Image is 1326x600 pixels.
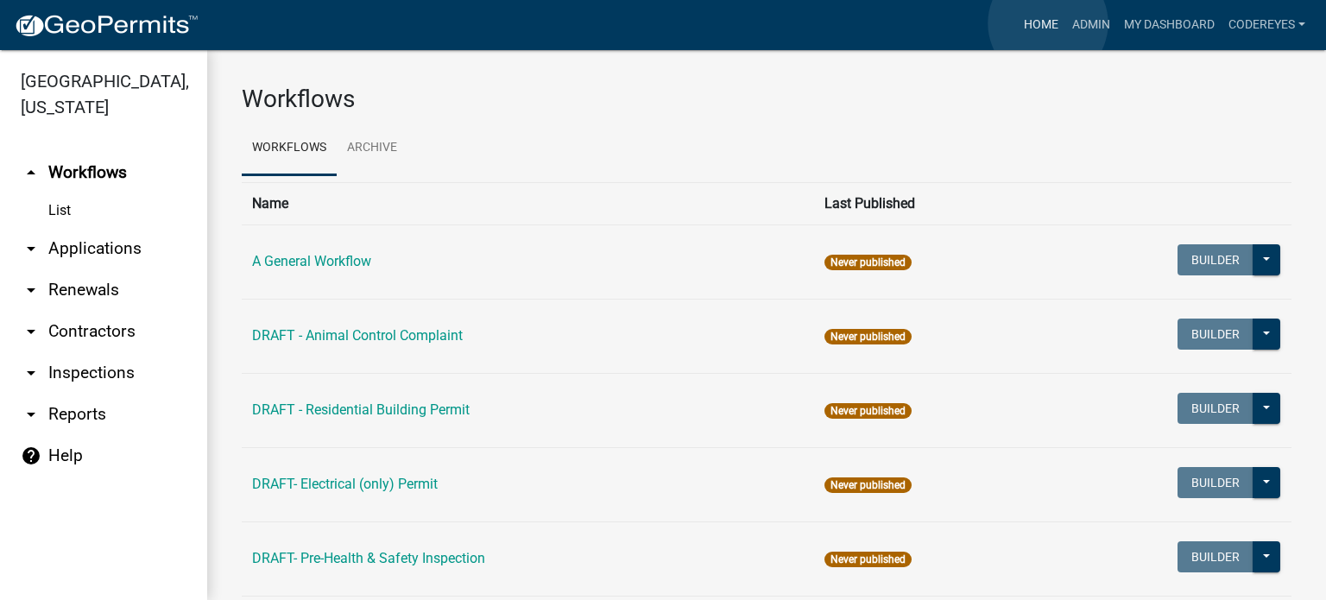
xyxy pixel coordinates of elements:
[1222,9,1312,41] a: codeReyes
[242,85,1291,114] h3: Workflows
[21,321,41,342] i: arrow_drop_down
[824,552,912,567] span: Never published
[21,238,41,259] i: arrow_drop_down
[337,121,407,176] a: Archive
[1017,9,1065,41] a: Home
[1178,393,1253,424] button: Builder
[252,253,371,269] a: A General Workflow
[1178,467,1253,498] button: Builder
[1178,319,1253,350] button: Builder
[824,329,912,344] span: Never published
[252,550,485,566] a: DRAFT- Pre-Health & Safety Inspection
[252,476,438,492] a: DRAFT- Electrical (only) Permit
[824,477,912,493] span: Never published
[21,162,41,183] i: arrow_drop_up
[21,280,41,300] i: arrow_drop_down
[824,255,912,270] span: Never published
[21,404,41,425] i: arrow_drop_down
[1065,9,1117,41] a: Admin
[242,121,337,176] a: Workflows
[1178,244,1253,275] button: Builder
[1117,9,1222,41] a: My Dashboard
[814,182,1051,224] th: Last Published
[21,445,41,466] i: help
[1178,541,1253,572] button: Builder
[824,403,912,419] span: Never published
[21,363,41,383] i: arrow_drop_down
[242,182,814,224] th: Name
[252,401,470,418] a: DRAFT - Residential Building Permit
[252,327,463,344] a: DRAFT - Animal Control Complaint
